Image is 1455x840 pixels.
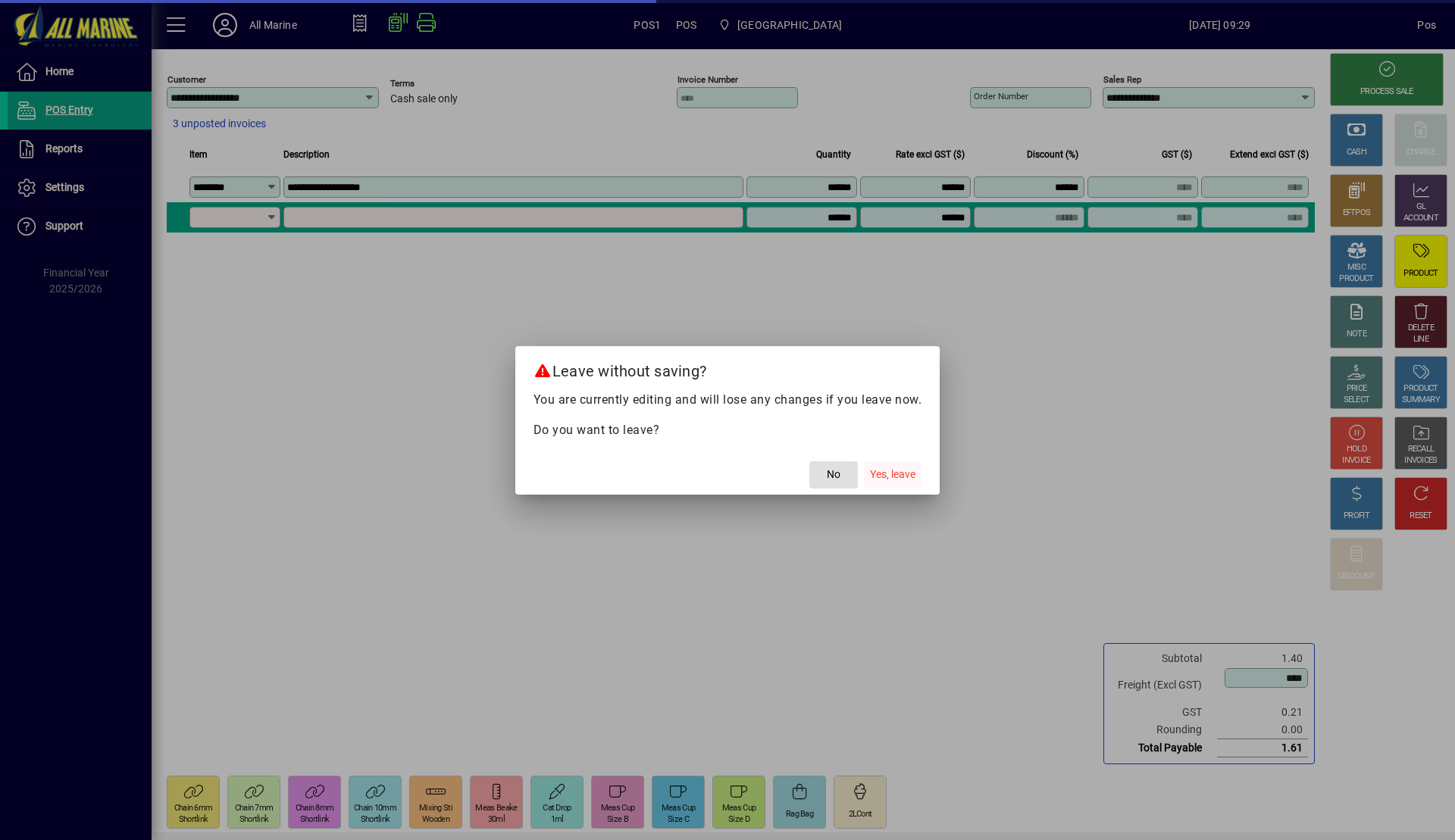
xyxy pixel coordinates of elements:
[533,421,922,439] p: Do you want to leave?
[515,346,940,390] h2: Leave without saving?
[870,467,915,482] span: Yes, leave
[533,391,922,409] p: You are currently editing and will lose any changes if you leave now.
[827,467,840,482] span: No
[809,461,858,489] button: No
[864,461,921,489] button: Yes, leave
